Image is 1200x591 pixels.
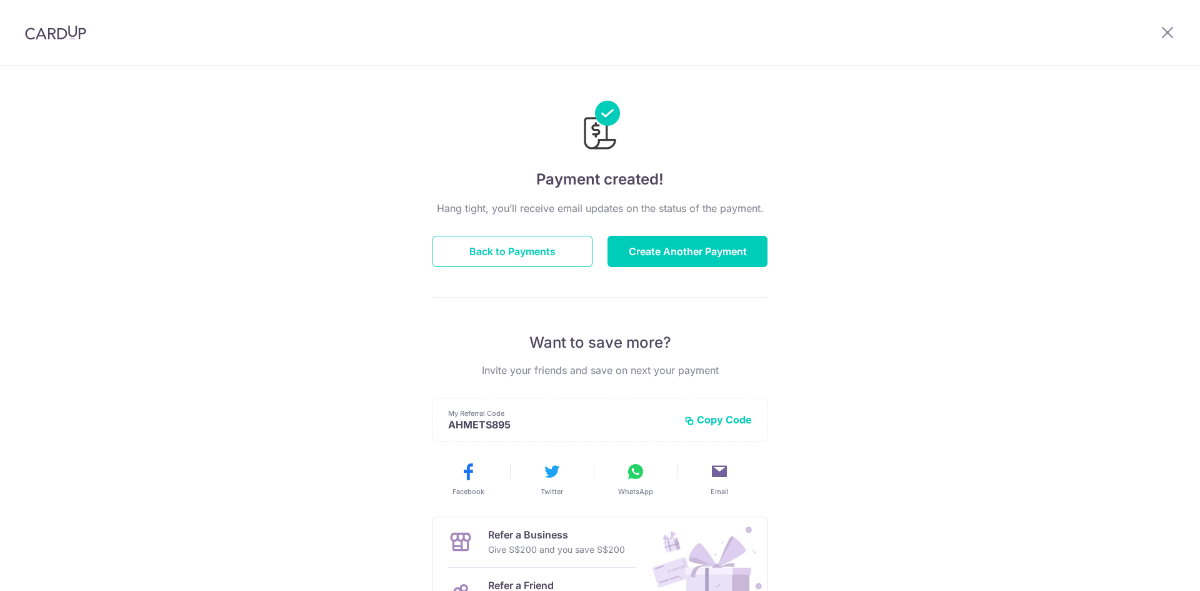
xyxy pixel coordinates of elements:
[432,168,767,191] h4: Payment created!
[580,101,620,153] img: Payments
[432,333,767,353] p: Want to save more?
[599,462,672,497] button: WhatsApp
[488,542,625,557] p: Give S$200 and you save S$200
[448,418,674,431] p: AHMETS895
[452,487,484,497] span: Facebook
[541,487,563,497] span: Twitter
[448,408,674,418] p: My Referral Code
[488,527,625,542] p: Refer a Business
[618,487,653,497] span: WhatsApp
[25,25,86,40] img: CardUp
[607,236,767,267] button: Create Another Payment
[711,487,729,497] span: Email
[1120,553,1187,585] iframe: Opens a widget where you can find more information
[432,236,592,267] button: Back to Payments
[515,462,589,497] button: Twitter
[431,462,505,497] button: Facebook
[684,413,752,426] button: Copy Code
[682,462,756,497] button: Email
[432,363,767,378] p: Invite your friends and save on next your payment
[432,201,767,216] p: Hang tight, you’ll receive email updates on the status of the payment.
